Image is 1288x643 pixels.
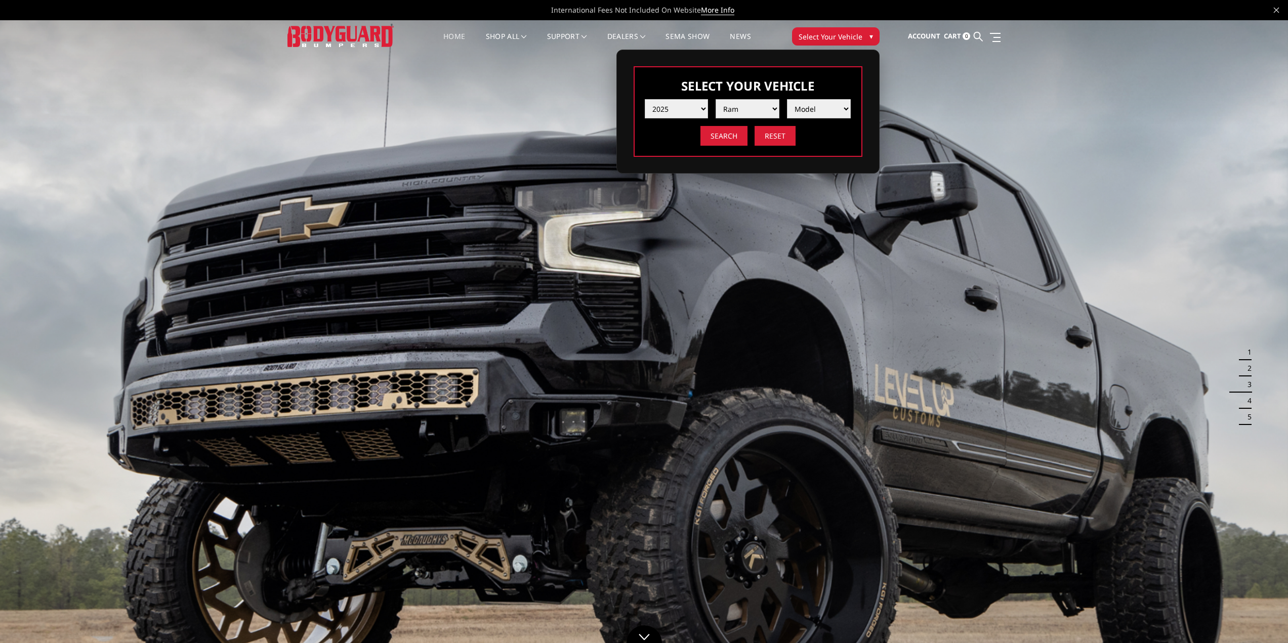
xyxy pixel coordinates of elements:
button: 4 of 5 [1241,393,1252,409]
button: 2 of 5 [1241,360,1252,376]
a: Support [547,33,587,53]
a: News [730,33,751,53]
img: BODYGUARD BUMPERS [287,26,394,47]
a: Home [443,33,465,53]
h3: Select Your Vehicle [645,77,851,94]
button: 3 of 5 [1241,376,1252,393]
a: shop all [486,33,527,53]
a: Cart 0 [944,23,970,50]
iframe: Chat Widget [1237,594,1288,643]
span: ▾ [869,31,873,41]
button: 1 of 5 [1241,344,1252,360]
span: Cart [944,31,961,40]
a: SEMA Show [666,33,710,53]
input: Reset [755,126,796,146]
input: Search [700,126,747,146]
span: Select Your Vehicle [799,31,862,42]
a: More Info [701,5,734,15]
a: Account [908,23,940,50]
a: Click to Down [627,625,662,643]
span: 0 [963,32,970,40]
a: Dealers [607,33,646,53]
button: Select Your Vehicle [792,27,880,46]
span: Account [908,31,940,40]
button: 5 of 5 [1241,409,1252,425]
